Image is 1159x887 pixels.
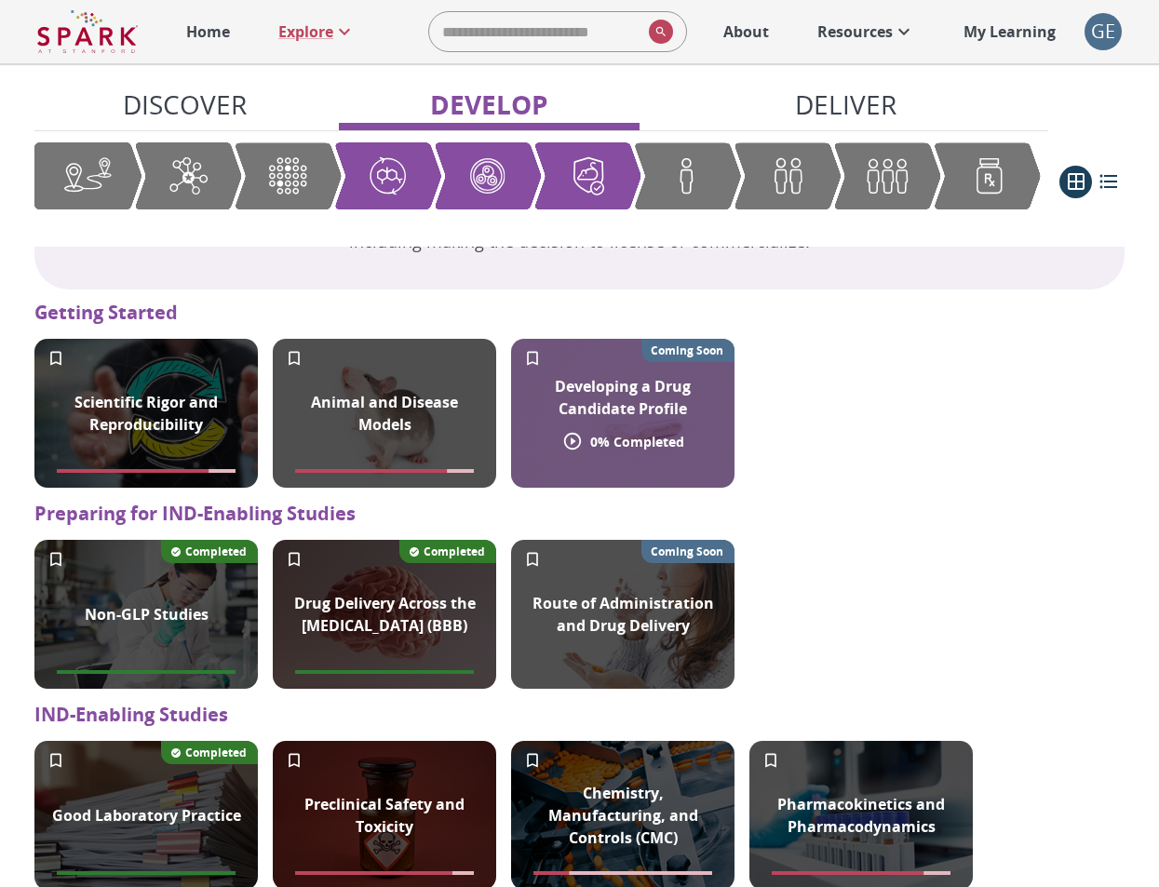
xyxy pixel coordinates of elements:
svg: Add to My Learning [761,751,780,770]
p: 0 % Completed [590,432,684,451]
svg: Add to My Learning [523,550,542,569]
svg: Add to My Learning [285,550,303,569]
span: Module completion progress of user [533,871,712,875]
p: Drug Delivery Across the [MEDICAL_DATA] (BBB) [284,592,485,637]
svg: Add to My Learning [285,349,303,368]
div: Human brain [273,540,496,689]
p: Resources [817,20,893,43]
svg: Add to My Learning [285,751,303,770]
div: Woman taking a pill [511,540,734,689]
svg: Add to My Learning [523,751,542,770]
p: Developing a Drug Candidate Profile [522,375,723,420]
span: Module completion progress of user [57,871,236,875]
p: IND-Enabling Studies [34,701,1125,729]
p: Completed [185,745,247,760]
p: Animal and Disease Models [284,391,485,436]
p: Chemistry, Manufacturing, and Controls (CMC) [522,782,723,849]
p: Home [186,20,230,43]
button: list view [1092,166,1125,198]
p: My Learning [964,20,1056,43]
span: Module completion progress of user [295,871,474,875]
a: Resources [808,11,924,52]
div: Graphic showing the progression through the Discover, Develop, and Deliver pipeline, highlighting... [34,142,1041,209]
div: Capsule with drug [511,339,734,488]
p: Coming Soon [651,343,723,358]
p: Preclinical Safety and Toxicity [284,793,485,838]
img: Logo of SPARK at Stanford [37,9,138,54]
p: Route of Administration and Drug Delivery [522,592,723,637]
p: About [723,20,769,43]
a: About [714,11,778,52]
p: Good Laboratory Practice [52,804,241,827]
span: Module completion progress of user [57,469,236,473]
p: Completed [185,544,247,559]
p: Develop [430,85,548,124]
svg: Add to My Learning [47,550,65,569]
span: Module completion progress of user [295,670,474,674]
button: search [641,12,673,51]
a: Home [177,11,239,52]
a: Explore [269,11,365,52]
div: A mouse with its nose pointing up towards left side of screen [273,339,496,488]
svg: Add to My Learning [523,349,542,368]
svg: Add to My Learning [47,751,65,770]
div: GE [1085,13,1122,50]
svg: Add to My Learning [47,349,65,368]
p: Deliver [795,85,896,124]
div: A scientist performing wet lab experiments [34,540,258,689]
p: Pharmacokinetics and Pharmacodynamics [761,793,962,838]
p: Coming Soon [651,544,723,559]
button: account of current user [1085,13,1122,50]
span: Module completion progress of user [772,871,950,875]
button: grid view [1059,166,1092,198]
p: Completed [424,544,485,559]
p: Discover [123,85,247,124]
a: My Learning [954,11,1066,52]
p: Explore [278,20,333,43]
p: Preparing for IND-Enabling Studies [34,500,1125,528]
p: Non-GLP Studies [85,603,209,625]
span: Module completion progress of user [295,469,474,473]
div: Two arrows making a circle, illustrating the concept of repetition [34,339,258,488]
p: Getting Started [34,299,1125,327]
span: Module completion progress of user [57,670,236,674]
p: Scientific Rigor and Reproducibility [46,391,247,436]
